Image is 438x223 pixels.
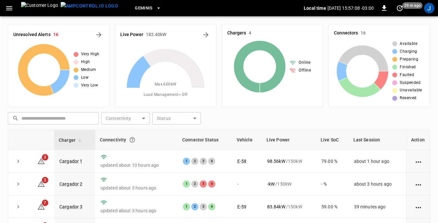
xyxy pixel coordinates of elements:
[120,31,143,38] h6: Live Power
[53,31,58,38] h6: 16
[406,130,430,150] th: Action
[299,67,311,74] span: Offline
[126,134,138,146] button: Connection between the charger and our software.
[191,158,198,165] div: 2
[13,202,23,212] button: expand row
[400,95,416,101] span: Reserved
[183,158,190,165] div: 1
[42,154,48,161] span: 3
[349,150,406,173] td: about 1 hour ago
[200,158,207,165] div: 3
[59,204,83,209] a: Cargador 3
[200,203,207,210] div: 3
[59,159,83,164] a: Cargador 1
[13,156,23,166] button: expand row
[201,30,211,40] button: Energy Overview
[400,56,418,63] span: Preparing
[42,177,48,183] span: 3
[349,195,406,218] td: 39 minutes ago
[101,207,172,214] p: updated about 3 hours ago
[135,5,153,12] span: Geminis
[237,204,247,209] a: E-59
[400,41,417,47] span: Available
[81,74,89,81] span: Low
[232,173,262,195] td: -
[208,180,215,188] div: 4
[144,92,188,98] span: Load Management = Off
[267,203,311,210] div: / 150 kW
[316,173,349,195] td: - %
[237,159,247,164] a: E-58
[267,203,285,210] p: 83.84 kW
[414,158,422,164] div: action cell options
[249,30,251,37] h6: 4
[37,204,45,209] a: 7
[208,158,215,165] div: 4
[81,59,90,65] span: High
[349,130,406,150] th: Last Session
[59,136,84,144] span: Charger
[232,130,262,150] th: Vehicle
[316,150,349,173] td: 79.00 %
[267,158,311,164] div: / 150 kW
[200,180,207,188] div: 3
[42,200,48,206] span: 7
[316,130,349,150] th: Live SoC
[61,2,118,10] img: ampcontrol.io logo
[183,203,190,210] div: 1
[183,180,190,188] div: 1
[262,130,316,150] th: Live Power
[361,30,366,37] h6: 16
[191,203,198,210] div: 2
[13,31,51,38] h6: Unresolved Alerts
[267,181,311,187] div: / 150 kW
[81,67,96,73] span: Medium
[81,51,100,58] span: Very High
[424,3,434,13] div: profile-icon
[304,5,326,11] p: Local time
[267,181,275,187] p: - kW
[100,134,173,146] div: Connectivity
[191,180,198,188] div: 2
[400,80,420,86] span: Suspended
[94,30,104,40] button: All Alerts
[146,31,167,38] h6: 182.40 kW
[227,30,246,37] h6: Chargers
[327,5,374,11] p: [DATE] 15:57:08 -03:00
[400,48,417,55] span: Charging
[178,130,232,150] th: Connector Status
[81,82,98,89] span: Very Low
[37,158,45,163] a: 3
[395,3,405,13] button: set refresh interval
[400,64,416,71] span: Finished
[334,30,358,37] h6: Connectors
[101,162,172,168] p: updated about 10 hours ago
[267,158,285,164] p: 98.56 kW
[132,2,164,15] button: Geminis
[208,203,215,210] div: 4
[13,179,23,189] button: expand row
[21,2,58,14] img: Customer Logo
[316,195,349,218] td: 59.00 %
[349,173,406,195] td: about 3 hours ago
[400,72,414,78] span: Faulted
[414,203,422,210] div: action cell options
[101,185,172,191] p: updated about 3 hours ago
[400,87,422,94] span: Unavailable
[37,181,45,186] a: 3
[402,2,423,9] span: 29 m ago
[414,181,422,187] div: action cell options
[155,81,177,88] span: Max. 600 kW
[299,59,310,66] span: Online
[59,181,83,187] a: Cargador 2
